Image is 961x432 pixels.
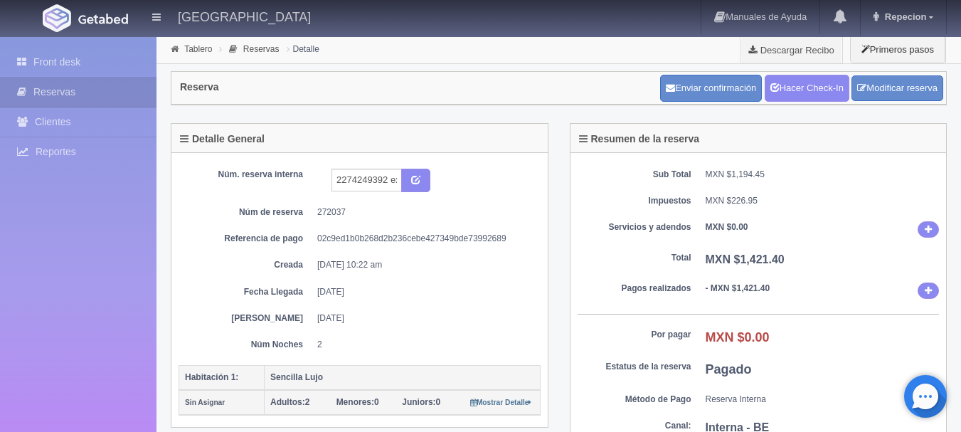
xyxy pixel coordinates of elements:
[336,397,379,407] span: 0
[185,399,225,406] small: Sin Asignar
[578,195,691,207] dt: Impuestos
[265,365,541,390] th: Sencilla Lujo
[706,222,748,232] b: MXN $0.00
[189,169,303,181] dt: Núm. reserva interna
[189,339,303,351] dt: Núm Noches
[578,394,691,406] dt: Método de Pago
[765,75,849,102] a: Hacer Check-In
[578,329,691,341] dt: Por pagar
[270,397,309,407] span: 2
[78,14,128,24] img: Getabed
[317,286,530,298] dd: [DATE]
[270,397,305,407] strong: Adultos:
[881,11,927,22] span: Repecion
[317,233,530,245] dd: 02c9ed1b0b268d2b236cebe427349bde73992689
[402,397,435,407] strong: Juniors:
[189,259,303,271] dt: Creada
[317,259,530,271] dd: [DATE] 10:22 am
[184,44,212,54] a: Tablero
[180,134,265,144] h4: Detalle General
[578,252,691,264] dt: Total
[706,283,770,293] b: - MXN $1,421.40
[706,394,940,406] dd: Reserva Interna
[317,206,530,218] dd: 272037
[740,36,842,64] a: Descargar Recibo
[336,397,374,407] strong: Menores:
[243,44,280,54] a: Reservas
[706,330,770,344] b: MXN $0.00
[706,169,940,181] dd: MXN $1,194.45
[579,134,700,144] h4: Resumen de la reserva
[185,372,238,382] b: Habitación 1:
[706,362,752,376] b: Pagado
[317,339,530,351] dd: 2
[578,221,691,233] dt: Servicios y adendos
[43,4,71,32] img: Getabed
[660,75,762,102] button: Enviar confirmación
[189,312,303,325] dt: [PERSON_NAME]
[706,253,785,265] b: MXN $1,421.40
[283,42,323,56] li: Detalle
[578,361,691,373] dt: Estatus de la reserva
[402,397,440,407] span: 0
[178,7,311,25] h4: [GEOGRAPHIC_DATA]
[317,312,530,325] dd: [DATE]
[189,286,303,298] dt: Fecha Llegada
[470,399,532,406] small: Mostrar Detalle
[189,206,303,218] dt: Núm de reserva
[189,233,303,245] dt: Referencia de pago
[470,397,532,407] a: Mostrar Detalle
[851,75,943,102] a: Modificar reserva
[706,195,940,207] dd: MXN $226.95
[578,169,691,181] dt: Sub Total
[180,82,219,93] h4: Reserva
[850,36,945,63] button: Primeros pasos
[578,420,691,432] dt: Canal:
[578,283,691,295] dt: Pagos realizados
